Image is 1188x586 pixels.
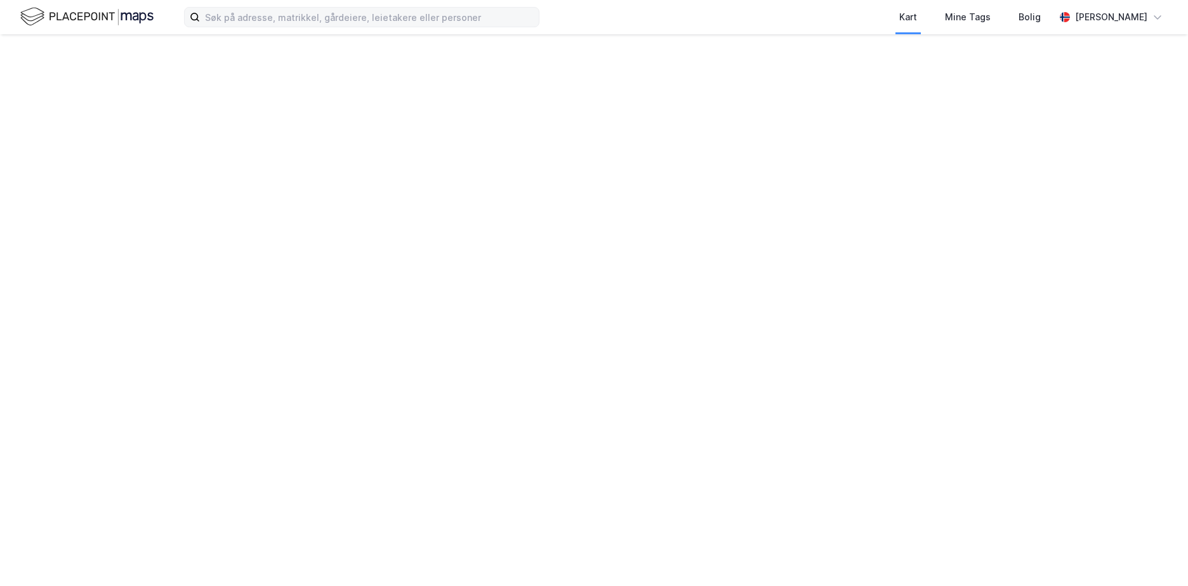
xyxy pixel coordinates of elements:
input: Søk på adresse, matrikkel, gårdeiere, leietakere eller personer [200,8,539,27]
iframe: Chat Widget [1125,525,1188,586]
div: Kart [899,10,917,25]
div: Mine Tags [945,10,991,25]
div: Bolig [1019,10,1041,25]
img: logo.f888ab2527a4732fd821a326f86c7f29.svg [20,6,154,28]
div: [PERSON_NAME] [1075,10,1147,25]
